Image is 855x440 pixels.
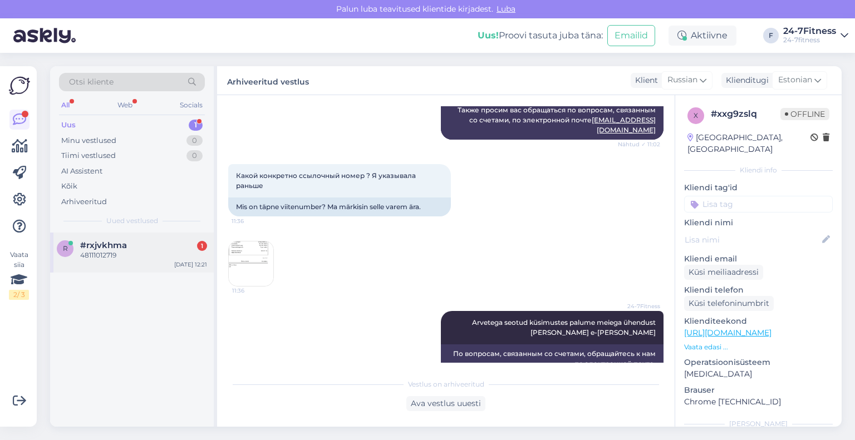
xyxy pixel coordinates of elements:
div: 24-7Fitness [783,27,836,36]
p: Operatsioonisüsteem [684,357,833,368]
div: 48111012719 [80,250,207,260]
a: [EMAIL_ADDRESS][DOMAIN_NAME] [592,116,656,134]
p: Kliendi telefon [684,284,833,296]
span: Russian [667,74,697,86]
div: Kõik [61,181,77,192]
p: Vaata edasi ... [684,342,833,352]
a: 24-7Fitness24-7fitness [783,27,848,45]
div: Proovi tasuta juba täna: [478,29,603,42]
div: 24-7fitness [783,36,836,45]
div: [PERSON_NAME] [684,419,833,429]
div: [DATE] 12:21 [174,260,207,269]
div: Küsi telefoninumbrit [684,296,774,311]
div: # xxg9zslq [711,107,780,121]
div: Klienditugi [721,75,769,86]
img: Askly Logo [9,75,30,96]
div: AI Assistent [61,166,102,177]
div: Uus [61,120,76,131]
p: Kliendi tag'id [684,182,833,194]
span: Vestlus on arhiveeritud [408,379,484,389]
div: Ava vestlus uuesti [406,396,485,411]
div: Web [115,98,135,112]
span: Nähtud ✓ 11:02 [618,140,660,149]
span: 11:36 [232,286,274,295]
div: All [59,98,72,112]
span: 24-7Fitness [618,302,660,310]
div: 2 / 3 [9,290,29,300]
span: Uued vestlused [106,216,158,226]
span: x [694,111,698,120]
div: Vaata siia [9,250,29,300]
p: Kliendi email [684,253,833,265]
p: Klienditeekond [684,315,833,327]
div: Socials [178,98,205,112]
span: Arvetega seotud küsimustes palume meiega ühendust [PERSON_NAME] e-[PERSON_NAME] [472,318,657,337]
span: #rxjvkhma [80,240,127,250]
div: Arhiveeritud [61,196,107,207]
div: 1 [189,120,203,131]
p: Kliendi nimi [684,217,833,229]
span: Offline [780,108,829,120]
div: 0 [186,135,203,146]
label: Arhiveeritud vestlus [227,73,309,88]
div: Klient [631,75,658,86]
span: Otsi kliente [69,76,114,88]
div: Küsi meiliaadressi [684,265,763,280]
input: Lisa tag [684,196,833,212]
span: r [63,244,68,253]
img: Attachment [229,241,273,286]
p: Chrome [TECHNICAL_ID] [684,396,833,408]
div: [GEOGRAPHIC_DATA], [GEOGRAPHIC_DATA] [687,132,810,155]
input: Lisa nimi [685,234,820,246]
a: [URL][DOMAIN_NAME] [684,328,772,338]
div: F [763,28,779,43]
div: 0 [186,150,203,161]
div: Aktiivne [669,26,736,46]
p: [MEDICAL_DATA] [684,368,833,380]
span: Luba [493,4,519,14]
span: 11:36 [232,217,273,225]
div: 1 [197,241,207,251]
span: Estonian [778,74,812,86]
b: Uus! [478,30,499,41]
div: По вопросам, связанным со счетами, обращайтесь к нам по электронной почте. [441,344,664,373]
div: Tiimi vestlused [61,150,116,161]
span: Какой конкретно ссылочный номер ? Я указывала раньше [236,171,417,190]
div: Mis on täpne viitenumber? Ma märkisin selle varem ära. [228,197,451,216]
div: Kliendi info [684,165,833,175]
p: Brauser [684,384,833,396]
button: Emailid [607,25,655,46]
div: Minu vestlused [61,135,116,146]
